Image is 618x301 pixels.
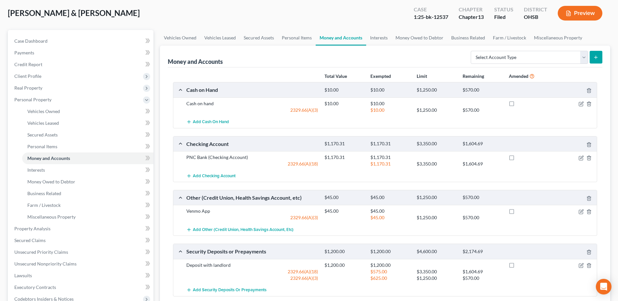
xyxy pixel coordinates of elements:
[489,30,530,46] a: Farm / Livestock
[27,144,57,149] span: Personal Items
[193,227,294,232] span: Add Other (Credit Union, Health Savings Account, etc)
[413,214,459,221] div: $1,250.00
[9,223,153,235] a: Property Analysis
[9,59,153,70] a: Credit Report
[22,211,153,223] a: Miscellaneous Property
[524,13,547,21] div: OHSB
[370,73,391,79] strong: Exempted
[9,47,153,59] a: Payments
[22,106,153,117] a: Vehicles Owned
[14,73,41,79] span: Client Profile
[193,173,236,179] span: Add Checking Account
[413,268,459,275] div: $3,350.00
[183,268,321,275] div: 2329.66(A)(18)
[530,30,586,46] a: Miscellaneous Property
[9,235,153,246] a: Secured Claims
[22,141,153,152] a: Personal Items
[22,129,153,141] a: Secured Assets
[367,249,413,255] div: $1,200.00
[463,73,484,79] strong: Remaining
[22,188,153,199] a: Business Related
[27,167,45,173] span: Interests
[524,6,547,13] div: District
[321,194,367,201] div: $45.00
[183,86,321,93] div: Cash on Hand
[9,246,153,258] a: Unsecured Priority Claims
[14,273,32,278] span: Lawsuits
[321,154,367,161] div: $1,170.31
[14,62,42,67] span: Credit Report
[414,13,448,21] div: 1:25-bk-12537
[413,87,459,93] div: $1,250.00
[193,288,266,293] span: Add Security Deposits or Prepayments
[22,117,153,129] a: Vehicles Leased
[367,208,413,214] div: $45.00
[459,6,484,13] div: Chapter
[9,281,153,293] a: Executory Contracts
[14,50,34,55] span: Payments
[183,154,321,161] div: PNC Bank (Checking Account)
[14,284,56,290] span: Executory Contracts
[183,248,321,255] div: Security Deposits or Prepayments
[183,214,321,221] div: 2329.66(A)(3)
[494,6,513,13] div: Status
[9,35,153,47] a: Case Dashboard
[413,107,459,113] div: $1,250.00
[413,141,459,147] div: $3,350.00
[14,97,51,102] span: Personal Property
[413,275,459,281] div: $1,250.00
[459,268,505,275] div: $1,604.69
[596,279,611,294] div: Open Intercom Messenger
[278,30,316,46] a: Personal Items
[321,262,367,268] div: $1,200.00
[183,194,321,201] div: Other (Credit Union, Health Savings Account, etc)
[367,100,413,107] div: $10.00
[459,194,505,201] div: $570.00
[186,170,236,182] button: Add Checking Account
[447,30,489,46] a: Business Related
[367,194,413,201] div: $45.00
[27,108,60,114] span: Vehicles Owned
[8,8,140,18] span: [PERSON_NAME] & [PERSON_NAME]
[160,30,200,46] a: Vehicles Owned
[367,107,413,113] div: $10.00
[27,191,61,196] span: Business Related
[324,73,347,79] strong: Total Value
[14,261,77,266] span: Unsecured Nonpriority Claims
[459,141,505,147] div: $1,604.69
[22,164,153,176] a: Interests
[22,152,153,164] a: Money and Accounts
[414,6,448,13] div: Case
[22,176,153,188] a: Money Owed to Debtor
[413,161,459,167] div: $3,350.00
[494,13,513,21] div: Filed
[459,107,505,113] div: $570.00
[367,275,413,281] div: $625.00
[183,161,321,167] div: 2329.66(A)(18)
[27,202,61,208] span: Farm / Livestock
[27,132,58,137] span: Secured Assets
[413,249,459,255] div: $4,600.00
[14,249,68,255] span: Unsecured Priority Claims
[22,199,153,211] a: Farm / Livestock
[367,262,413,268] div: $1,200.00
[183,107,321,113] div: 2329.66(A)(3)
[367,214,413,221] div: $45.00
[459,275,505,281] div: $570.00
[459,13,484,21] div: Chapter
[186,116,229,128] button: Add Cash on Hand
[367,141,413,147] div: $1,170.31
[27,214,76,220] span: Miscellaneous Property
[558,6,602,21] button: Preview
[14,237,46,243] span: Secured Claims
[27,120,59,126] span: Vehicles Leased
[193,120,229,125] span: Add Cash on Hand
[478,14,484,20] span: 13
[14,85,42,91] span: Real Property
[27,155,70,161] span: Money and Accounts
[459,161,505,167] div: $1,604.69
[367,154,413,161] div: $1,170.31
[200,30,240,46] a: Vehicles Leased
[366,30,392,46] a: Interests
[183,100,321,107] div: Cash on hand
